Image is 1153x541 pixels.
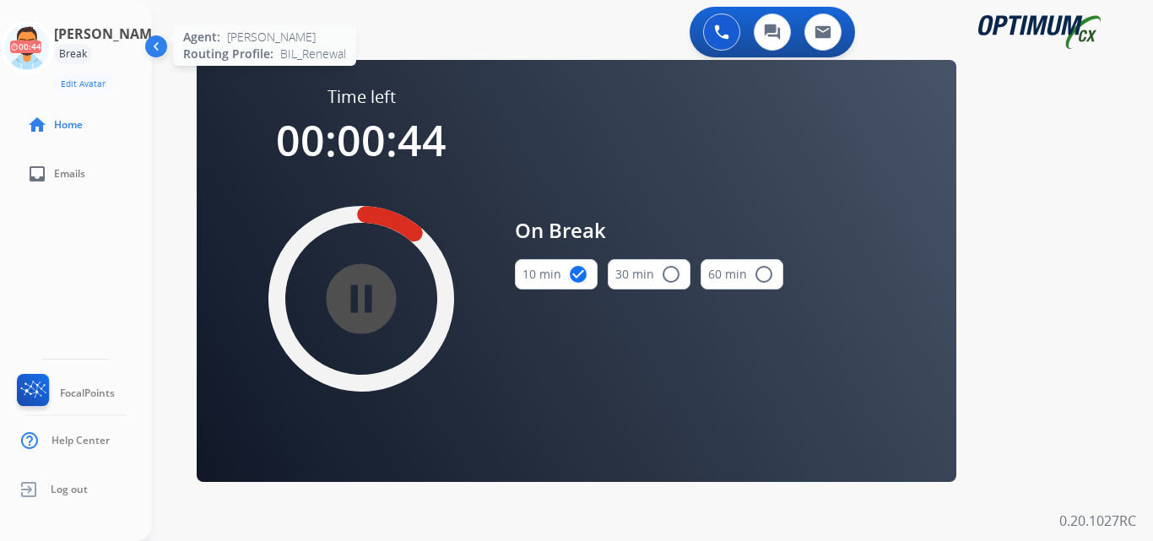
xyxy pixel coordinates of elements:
span: Routing Profile: [183,46,273,62]
span: Help Center [51,434,110,447]
span: Log out [51,483,88,496]
span: Time left [327,85,396,109]
mat-icon: inbox [27,164,47,184]
span: Emails [54,167,85,181]
button: 30 min [608,259,690,289]
button: 10 min [515,259,598,289]
span: FocalPoints [60,387,115,400]
mat-icon: check_circle [568,264,588,284]
span: BIL_Renewal [280,46,346,62]
mat-icon: pause_circle_filled [351,289,371,309]
span: Home [54,118,83,132]
p: 0.20.1027RC [1059,511,1136,531]
mat-icon: radio_button_unchecked [754,264,774,284]
button: 60 min [701,259,783,289]
mat-icon: home [27,115,47,135]
span: 00:00:44 [276,111,447,169]
div: Break [54,44,92,64]
mat-icon: radio_button_unchecked [661,264,681,284]
a: FocalPoints [14,374,115,413]
span: Agent: [183,29,220,46]
span: On Break [515,215,783,246]
span: [PERSON_NAME] [227,29,316,46]
button: Edit Avatar [54,74,112,94]
h3: [PERSON_NAME] [54,24,164,44]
